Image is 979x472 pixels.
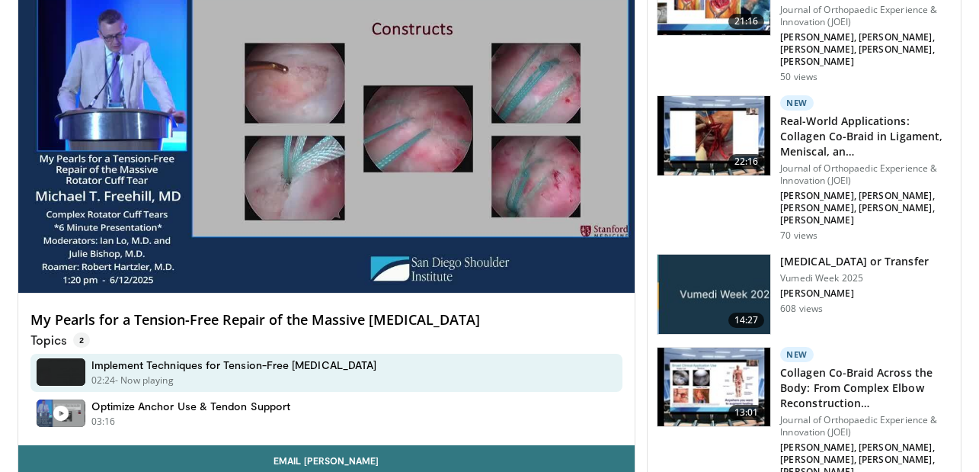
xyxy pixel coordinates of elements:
p: 70 views [780,230,817,242]
h3: [MEDICAL_DATA] or Transfer [780,254,929,269]
h3: Real-World Applications: Collagen Co-Braid in Ligament, Meniscal, an… [780,114,952,159]
p: - Now playing [115,374,174,387]
p: [PERSON_NAME] [780,287,929,300]
img: 7914f93f-57a8-4b9e-8859-2e4214577176.150x105_q85_crop-smart_upscale.jpg [657,96,770,175]
p: 608 views [780,303,823,315]
span: 21:16 [728,14,765,29]
p: [PERSON_NAME], [PERSON_NAME], [PERSON_NAME], [PERSON_NAME], [PERSON_NAME] [780,190,952,226]
span: 22:16 [728,154,765,169]
span: 2 [73,332,90,348]
h4: Optimize Anchor Use & Tendon Support [91,400,291,413]
h4: Implement Techniques for Tension-Free [MEDICAL_DATA] [91,358,377,372]
h4: My Pearls for a Tension-Free Repair of the Massive [MEDICAL_DATA] [30,312,623,329]
a: 14:27 [MEDICAL_DATA] or Transfer Vumedi Week 2025 [PERSON_NAME] 608 views [657,254,952,335]
p: Journal of Orthopaedic Experience & Innovation (JOEI) [780,162,952,187]
p: [PERSON_NAME], [PERSON_NAME], [PERSON_NAME], [PERSON_NAME], [PERSON_NAME] [780,31,952,68]
p: Topics [30,332,90,348]
p: 02:24 [91,374,116,387]
p: Vumedi Week 2025 [780,272,929,284]
p: New [780,347,814,362]
img: 509609b9-097c-4bf7-8d48-56dd4ae611bd.150x105_q85_crop-smart_upscale.jpg [657,348,770,427]
span: 13:01 [728,405,765,420]
h3: Collagen Co-Braid Across the Body: From Complex Elbow Reconstruction… [780,365,952,411]
p: New [780,95,814,111]
a: 22:16 New Real-World Applications: Collagen Co-Braid in Ligament, Meniscal, an… Journal of Orthop... [657,95,952,242]
p: Journal of Orthopaedic Experience & Innovation (JOEI) [780,414,952,438]
p: 03:16 [91,415,116,429]
span: 14:27 [728,313,765,328]
p: 50 views [780,71,817,83]
img: 985ad6c2-8ce1-4160-8a7f-8647d918f718.jpg.150x105_q85_crop-smart_upscale.jpg [657,255,770,334]
p: Journal of Orthopaedic Experience & Innovation (JOEI) [780,4,952,28]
